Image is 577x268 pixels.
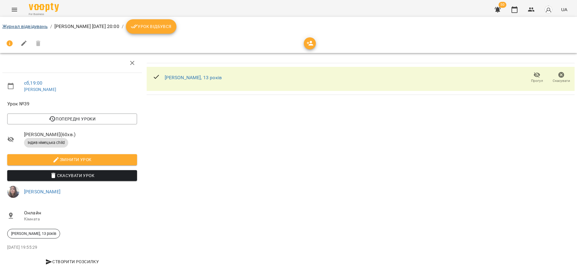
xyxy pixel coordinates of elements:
[7,229,60,238] div: [PERSON_NAME], 13 років
[24,216,137,222] p: Кімната
[7,256,137,267] button: Створити розсилку
[544,5,553,14] img: avatar_s.png
[549,69,573,86] button: Скасувати
[2,23,48,29] a: Журнал відвідувань
[525,69,549,86] button: Прогул
[561,6,567,13] span: UA
[499,2,506,8] span: 50
[7,186,19,198] img: 9e1f499cc8ce9ee7e8513a8bc98d0125.jpg
[7,114,137,124] button: Попередні уроки
[531,78,543,83] span: Прогул
[7,170,137,181] button: Скасувати Урок
[24,80,42,86] a: сб , 19:00
[126,19,176,34] button: Урок відбувся
[7,2,22,17] button: Menu
[24,209,137,217] span: Онлайн
[10,258,135,265] span: Створити розсилку
[54,23,119,30] p: [PERSON_NAME] [DATE] 20:00
[553,78,570,83] span: Скасувати
[7,100,137,108] span: Урок №39
[559,4,570,15] button: UA
[12,172,132,179] span: Скасувати Урок
[7,154,137,165] button: Змінити урок
[122,23,124,30] li: /
[12,156,132,163] span: Змінити урок
[131,23,172,30] span: Урок відбувся
[24,87,56,92] a: [PERSON_NAME]
[24,189,60,195] a: [PERSON_NAME]
[29,12,59,16] span: For Business
[50,23,52,30] li: /
[8,231,60,236] span: [PERSON_NAME], 13 років
[165,75,222,80] a: [PERSON_NAME], 13 років
[7,245,137,251] p: [DATE] 19:55:29
[24,140,68,145] span: Індив німецька child
[2,19,575,34] nav: breadcrumb
[24,131,137,138] span: [PERSON_NAME] ( 60 хв. )
[29,3,59,12] img: Voopty Logo
[12,115,132,123] span: Попередні уроки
